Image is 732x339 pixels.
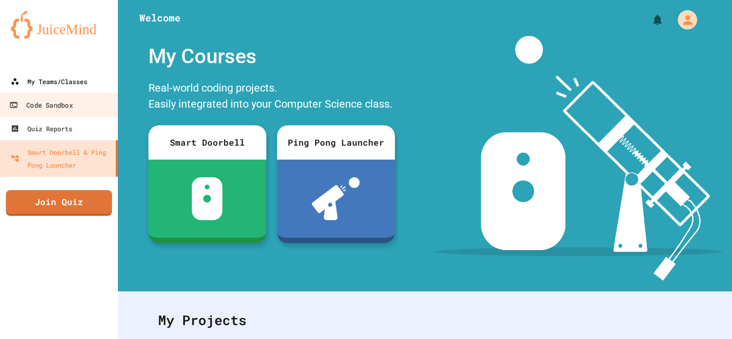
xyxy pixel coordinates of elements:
[143,77,400,117] div: Real-world coding projects. Easily integrated into your Computer Science class.
[312,177,360,220] img: ppl-with-ball.png
[11,146,111,171] div: Smart Doorbell & Ping Pong Launcher
[11,122,72,135] div: Quiz Reports
[148,125,266,160] div: Smart Doorbell
[277,125,395,160] div: Ping Pong Launcher
[667,7,700,32] div: My Account
[631,11,667,29] div: My Notifications
[435,36,722,281] img: banner-image-my-projects.png
[192,177,222,220] img: sdb-white.svg
[143,36,400,77] div: My Courses
[6,190,112,216] a: Join Quiz
[9,99,72,112] div: Code Sandbox
[11,11,107,39] img: logo-orange.svg
[11,75,87,88] div: My Teams/Classes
